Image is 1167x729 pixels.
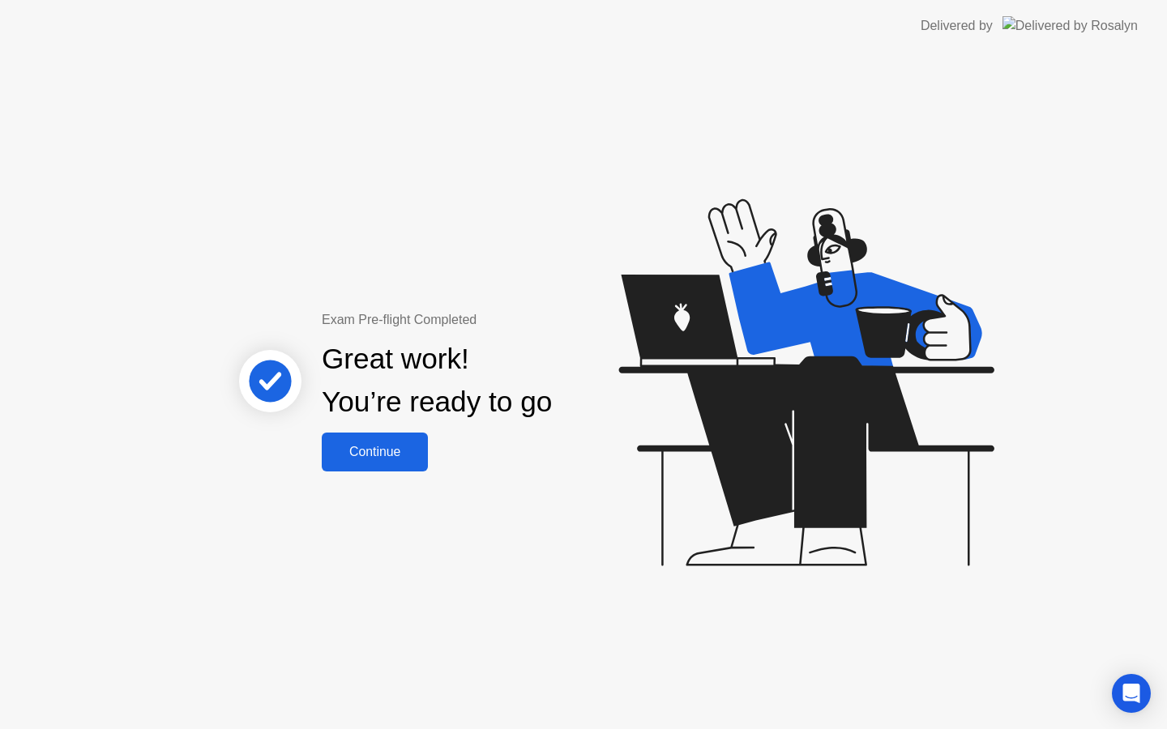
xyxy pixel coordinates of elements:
img: Delivered by Rosalyn [1002,16,1138,35]
div: Great work! You’re ready to go [322,338,552,424]
div: Exam Pre-flight Completed [322,310,656,330]
div: Open Intercom Messenger [1112,674,1151,713]
div: Delivered by [921,16,993,36]
button: Continue [322,433,428,471]
div: Continue [327,445,423,459]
